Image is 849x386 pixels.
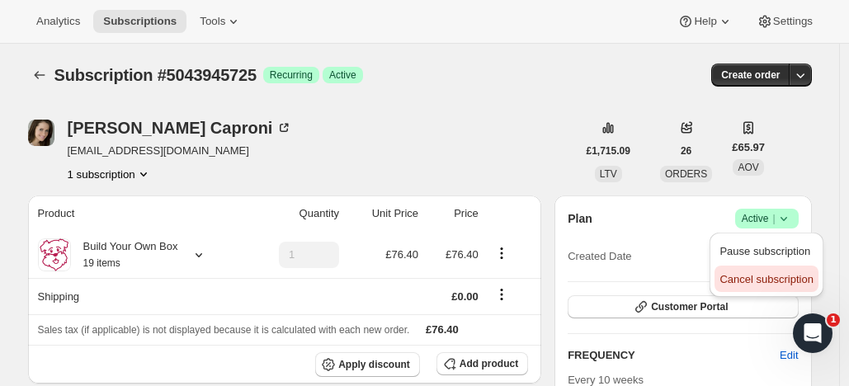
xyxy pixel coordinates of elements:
[460,357,518,370] span: Add product
[426,323,459,336] span: £76.40
[651,300,728,313] span: Customer Portal
[488,285,515,304] button: Shipping actions
[38,324,410,336] span: Sales tax (if applicable) is not displayed because it is calculated with each new order.
[200,15,225,28] span: Tools
[451,290,479,303] span: £0.00
[344,195,423,232] th: Unit Price
[732,139,765,156] span: £65.97
[36,15,80,28] span: Analytics
[38,238,71,271] img: product img
[54,66,257,84] span: Subscription #5043945725
[488,244,515,262] button: Product actions
[694,15,716,28] span: Help
[329,68,356,82] span: Active
[719,273,813,285] span: Cancel subscription
[26,10,90,33] button: Analytics
[671,139,701,162] button: 26
[385,248,418,261] span: £76.40
[793,313,832,353] iframe: Intercom live chat
[103,15,177,28] span: Subscriptions
[665,168,707,180] span: ORDERS
[568,210,592,227] h2: Plan
[711,64,790,87] button: Create order
[28,64,51,87] button: Subscriptions
[190,10,252,33] button: Tools
[93,10,186,33] button: Subscriptions
[68,120,293,136] div: [PERSON_NAME] Caproni
[738,162,758,173] span: AOV
[423,195,483,232] th: Price
[28,195,246,232] th: Product
[28,278,246,314] th: Shipping
[270,68,313,82] span: Recurring
[68,166,152,182] button: Product actions
[715,238,818,264] button: Pause subscription
[721,68,780,82] span: Create order
[577,139,640,162] button: £1,715.09
[587,144,630,158] span: £1,715.09
[667,10,743,33] button: Help
[568,248,631,265] span: Created Date
[28,120,54,146] span: Elizabeth Caproni
[681,144,691,158] span: 26
[246,195,344,232] th: Quantity
[719,245,810,257] span: Pause subscription
[68,143,293,159] span: [EMAIL_ADDRESS][DOMAIN_NAME]
[338,358,410,371] span: Apply discount
[747,10,823,33] button: Settings
[568,347,780,364] h2: FREQUENCY
[600,168,617,180] span: LTV
[780,347,798,364] span: Edit
[827,313,840,327] span: 1
[568,374,644,386] span: Every 10 weeks
[71,238,178,271] div: Build Your Own Box
[436,352,528,375] button: Add product
[770,342,808,369] button: Edit
[742,210,792,227] span: Active
[446,248,479,261] span: £76.40
[772,212,775,225] span: |
[568,295,798,318] button: Customer Portal
[83,257,120,269] small: 19 items
[715,266,818,292] button: Cancel subscription
[315,352,420,377] button: Apply discount
[773,15,813,28] span: Settings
